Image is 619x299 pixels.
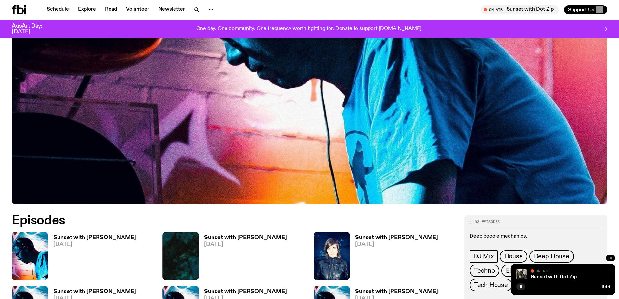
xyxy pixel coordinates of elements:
p: Deep boogie mechanics. [470,233,602,239]
a: Electro [501,265,531,277]
a: DJ Mix [470,250,498,263]
span: Deep House [534,253,569,260]
h3: Sunset with [PERSON_NAME] [204,235,287,240]
span: Electro [506,267,526,274]
a: Sunset with [PERSON_NAME][DATE] [48,235,136,280]
a: Tech House [470,279,512,291]
a: House [500,250,527,263]
h3: Sunset with [PERSON_NAME] [355,289,438,294]
a: Schedule [43,5,73,14]
a: Sunset with [PERSON_NAME][DATE] [199,235,287,280]
a: Sunset with Dot Zip [531,274,577,279]
img: Simon Caldwell stands side on, looking downwards. He has headphones on. Behind him is a brightly ... [12,232,48,280]
span: [DATE] [355,242,438,247]
a: Explore [74,5,100,14]
span: Support Us [568,7,594,13]
span: House [504,253,523,260]
a: Techno [470,265,499,277]
span: 93 episodes [475,220,500,224]
h3: Sunset with [PERSON_NAME] [53,289,136,294]
span: Tech House [474,281,508,289]
h3: Sunset with [PERSON_NAME] [355,235,438,240]
a: Sunset with [PERSON_NAME][DATE] [350,235,438,280]
h3: Sunset with [PERSON_NAME] [53,235,136,240]
button: Support Us [564,5,607,14]
a: Deep House [529,250,574,263]
span: [DATE] [204,242,287,247]
p: One day. One community. One frequency worth fighting for. Donate to support [DOMAIN_NAME]. [196,26,423,32]
span: [DATE] [53,242,136,247]
a: Read [101,5,121,14]
h2: Episodes [12,215,406,226]
span: On Air [536,269,549,273]
a: Volunteer [122,5,153,14]
a: Newsletter [154,5,189,14]
span: Techno [474,267,495,274]
h3: AusArt Day: [DATE] [12,23,53,34]
span: DJ Mix [473,253,494,260]
button: On AirSunset with Dot Zip [481,5,559,14]
h3: Sunset with [PERSON_NAME] [204,289,287,294]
